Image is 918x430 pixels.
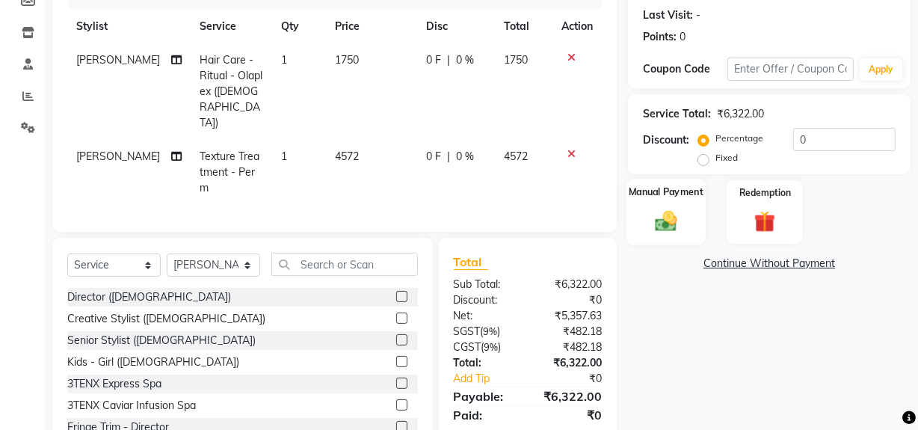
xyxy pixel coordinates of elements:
div: ₹6,322.00 [528,277,613,292]
div: 3TENX Caviar Infusion Spa [67,398,196,414]
span: CGST [454,340,481,354]
th: Qty [272,10,326,43]
span: 1 [281,150,287,163]
div: Senior Stylist ([DEMOGRAPHIC_DATA]) [67,333,256,348]
span: Total [454,254,488,270]
div: ₹482.18 [528,340,613,355]
div: Kids - Girl ([DEMOGRAPHIC_DATA]) [67,354,239,370]
span: 0 % [456,52,474,68]
div: ₹6,322.00 [528,387,613,405]
th: Total [495,10,552,43]
span: | [447,149,450,165]
span: [PERSON_NAME] [76,53,160,67]
span: 9% [484,325,498,337]
label: Redemption [739,186,791,200]
div: Paid: [443,406,528,424]
th: Disc [417,10,495,43]
div: Service Total: [643,106,711,122]
a: Continue Without Payment [631,256,908,271]
input: Search or Scan [271,253,418,276]
span: SGST [454,325,481,338]
span: [PERSON_NAME] [76,150,160,163]
label: Fixed [715,151,738,165]
span: 0 F [426,52,441,68]
span: Hair Care - Ritual - Olaplex ([DEMOGRAPHIC_DATA]) [200,53,262,129]
button: Apply [860,58,902,81]
span: | [447,52,450,68]
th: Price [326,10,418,43]
div: Payable: [443,387,528,405]
div: ₹5,357.63 [528,308,613,324]
span: 1750 [504,53,528,67]
span: 1750 [335,53,359,67]
label: Percentage [715,132,763,145]
div: Sub Total: [443,277,528,292]
div: Total: [443,355,528,371]
span: 0 % [456,149,474,165]
div: Discount: [643,132,689,148]
div: ₹0 [528,406,613,424]
span: 0 F [426,149,441,165]
div: - [696,7,700,23]
div: ( ) [443,324,528,340]
div: Creative Stylist ([DEMOGRAPHIC_DATA]) [67,311,265,327]
div: ₹6,322.00 [717,106,764,122]
a: Add Tip [443,371,542,387]
div: Points: [643,29,677,45]
th: Action [552,10,602,43]
div: 0 [680,29,686,45]
div: ( ) [443,340,528,355]
img: _cash.svg [648,208,684,233]
div: ₹482.18 [528,324,613,340]
div: 3TENX Express Spa [67,376,161,392]
div: Director ([DEMOGRAPHIC_DATA]) [67,289,231,305]
input: Enter Offer / Coupon Code [727,58,854,81]
div: ₹0 [542,371,613,387]
div: ₹6,322.00 [528,355,613,371]
label: Manual Payment [629,185,703,199]
div: Net: [443,308,528,324]
img: _gift.svg [748,209,782,235]
div: Discount: [443,292,528,308]
th: Service [191,10,271,43]
div: Last Visit: [643,7,693,23]
span: 4572 [335,150,359,163]
span: Texture Treatment - Perm [200,150,259,194]
span: 4572 [504,150,528,163]
th: Stylist [67,10,191,43]
div: ₹0 [528,292,613,308]
div: Coupon Code [643,61,727,77]
span: 1 [281,53,287,67]
span: 9% [484,341,499,353]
